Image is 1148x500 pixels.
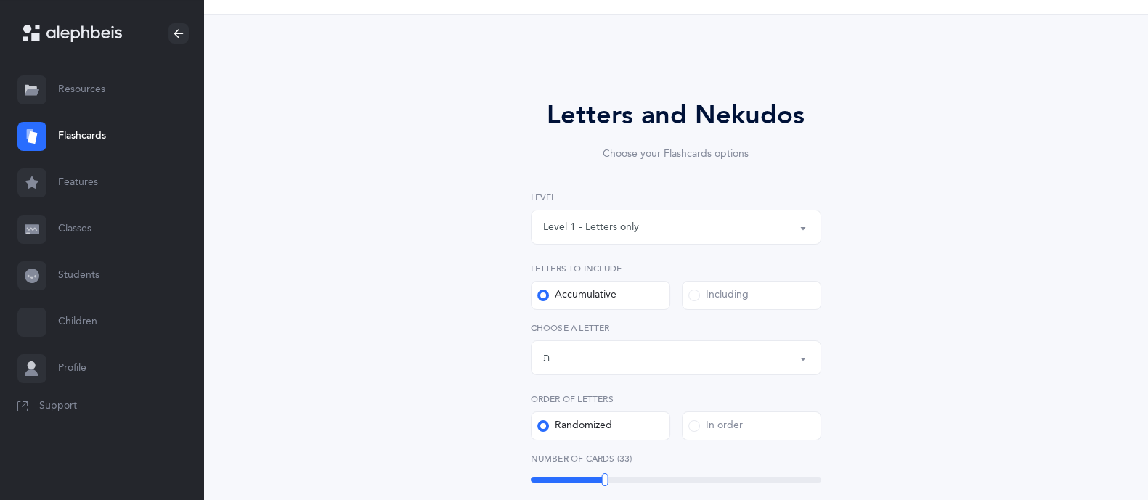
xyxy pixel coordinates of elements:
iframe: Drift Widget Chat Controller [1075,427,1131,483]
span: Support [39,399,77,414]
label: Choose a letter [531,321,821,335]
label: Order of letters [531,393,821,406]
div: Letters and Nekudos [490,96,862,135]
button: Level 1 - Letters only [531,210,821,245]
div: Choose your Flashcards options [490,147,862,162]
div: In order [688,419,743,433]
button: ת [531,340,821,375]
div: ת [543,351,550,366]
label: Level [531,191,821,204]
div: Level 1 - Letters only [543,220,639,235]
div: Including [688,288,749,303]
div: Randomized [537,419,612,433]
div: Accumulative [537,288,616,303]
label: Number of Cards (33) [531,452,821,465]
label: Letters to include [531,262,821,275]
